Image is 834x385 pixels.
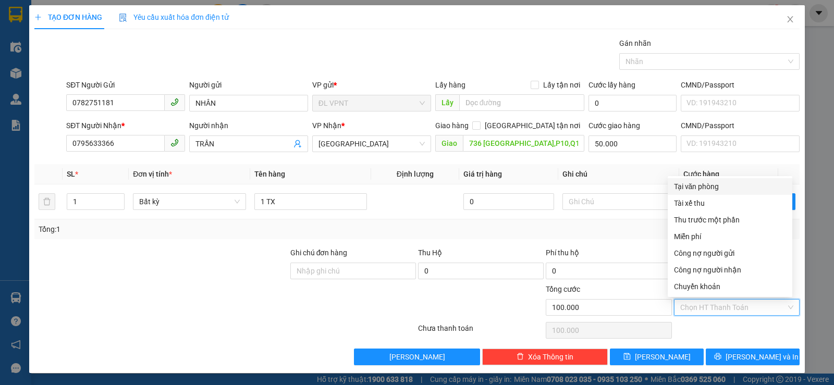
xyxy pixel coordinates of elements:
[389,351,445,363] span: [PERSON_NAME]
[312,121,341,130] span: VP Nhận
[674,197,786,209] div: Tài xế thu
[435,81,465,89] span: Lấy hàng
[312,79,431,91] div: VP gửi
[558,164,679,184] th: Ghi chú
[189,120,308,131] div: Người nhận
[539,79,584,91] span: Lấy tận nơi
[619,39,651,47] label: Gán nhãn
[528,351,573,363] span: Xóa Thông tin
[674,214,786,226] div: Thu trước một phần
[726,351,799,363] span: [PERSON_NAME] và In
[683,170,719,178] span: Cước hàng
[417,322,545,341] div: Chưa thanh toán
[170,98,179,106] span: phone
[588,95,677,111] input: Cước lấy hàng
[546,285,580,293] span: Tổng cước
[776,5,805,34] button: Close
[674,281,786,292] div: Chuyển khoản
[681,120,800,131] div: CMND/Passport
[517,353,524,361] span: delete
[588,135,677,152] input: Cước giao hàng
[116,203,122,209] span: down
[119,13,229,21] span: Yêu cầu xuất hóa đơn điện tử
[674,264,786,276] div: Công nợ người nhận
[254,170,285,178] span: Tên hàng
[293,140,302,148] span: user-add
[588,81,635,89] label: Cước lấy hàng
[66,120,185,131] div: SĐT Người Nhận
[714,353,721,361] span: printer
[459,94,585,111] input: Dọc đường
[588,121,640,130] label: Cước giao hàng
[397,170,434,178] span: Định lượng
[435,135,463,152] span: Giao
[34,13,102,21] span: TẠO ĐƠN HÀNG
[113,194,124,202] span: Increase Value
[435,94,459,111] span: Lấy
[66,79,185,91] div: SĐT Người Gửi
[681,79,800,91] div: CMND/Passport
[562,193,675,210] input: Ghi Chú
[67,170,75,178] span: SL
[668,262,792,278] div: Cước gửi hàng sẽ được ghi vào công nợ của người nhận
[635,351,691,363] span: [PERSON_NAME]
[318,136,425,152] span: ĐL Quận 1
[113,202,124,209] span: Decrease Value
[119,14,127,22] img: icon
[674,231,786,242] div: Miễn phí
[610,349,704,365] button: save[PERSON_NAME]
[481,120,584,131] span: [GEOGRAPHIC_DATA] tận nơi
[786,15,794,23] span: close
[170,139,179,147] span: phone
[463,135,585,152] input: Dọc đường
[674,181,786,192] div: Tại văn phòng
[116,195,122,202] span: up
[463,193,554,210] input: 0
[290,249,348,257] label: Ghi chú đơn hàng
[139,194,239,209] span: Bất kỳ
[189,79,308,91] div: Người gửi
[254,193,367,210] input: VD: Bàn, Ghế
[133,170,172,178] span: Đơn vị tính
[418,249,442,257] span: Thu Hộ
[482,349,608,365] button: deleteXóa Thông tin
[463,170,502,178] span: Giá trị hàng
[318,95,425,111] span: ĐL VPNT
[34,14,42,21] span: plus
[546,247,671,263] div: Phí thu hộ
[435,121,469,130] span: Giao hàng
[706,349,800,365] button: printer[PERSON_NAME] và In
[668,245,792,262] div: Cước gửi hàng sẽ được ghi vào công nợ của người gửi
[290,263,416,279] input: Ghi chú đơn hàng
[354,349,480,365] button: [PERSON_NAME]
[623,353,631,361] span: save
[39,223,323,235] div: Tổng: 1
[674,247,786,259] div: Công nợ người gửi
[39,193,55,210] button: delete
